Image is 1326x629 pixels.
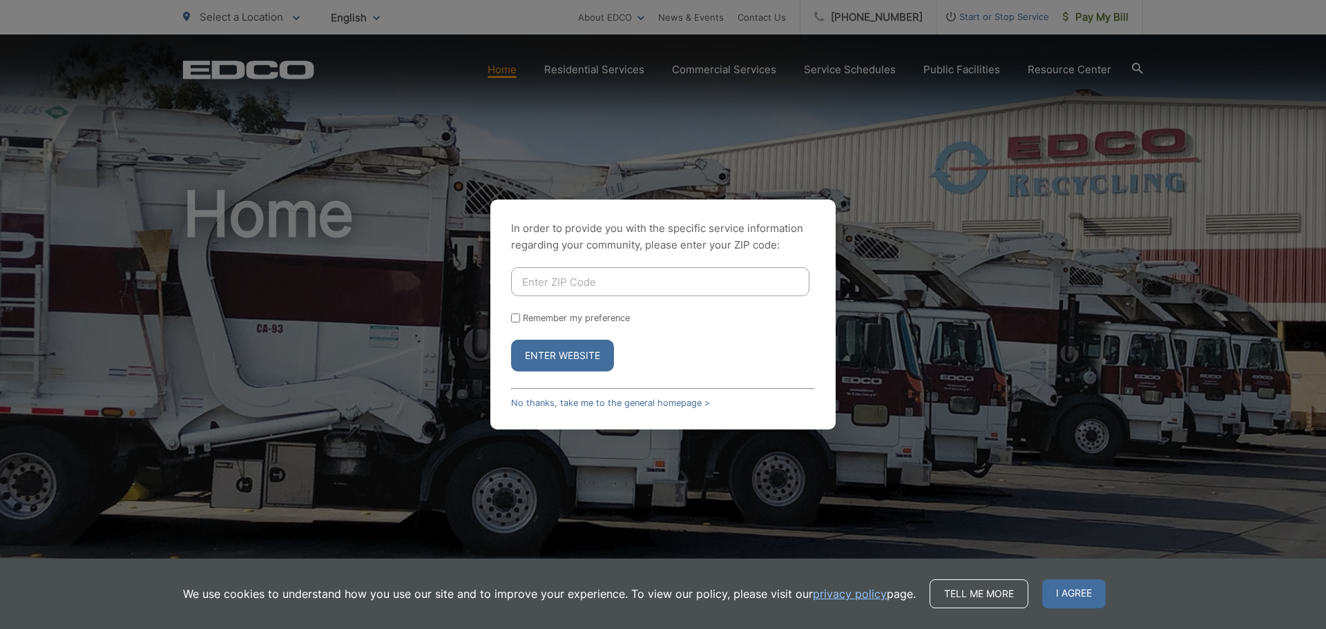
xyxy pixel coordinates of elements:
[183,586,916,602] p: We use cookies to understand how you use our site and to improve your experience. To view our pol...
[813,586,887,602] a: privacy policy
[511,267,809,296] input: Enter ZIP Code
[511,340,614,371] button: Enter Website
[511,220,815,253] p: In order to provide you with the specific service information regarding your community, please en...
[511,398,710,408] a: No thanks, take me to the general homepage >
[1042,579,1106,608] span: I agree
[523,313,630,323] label: Remember my preference
[930,579,1028,608] a: Tell me more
